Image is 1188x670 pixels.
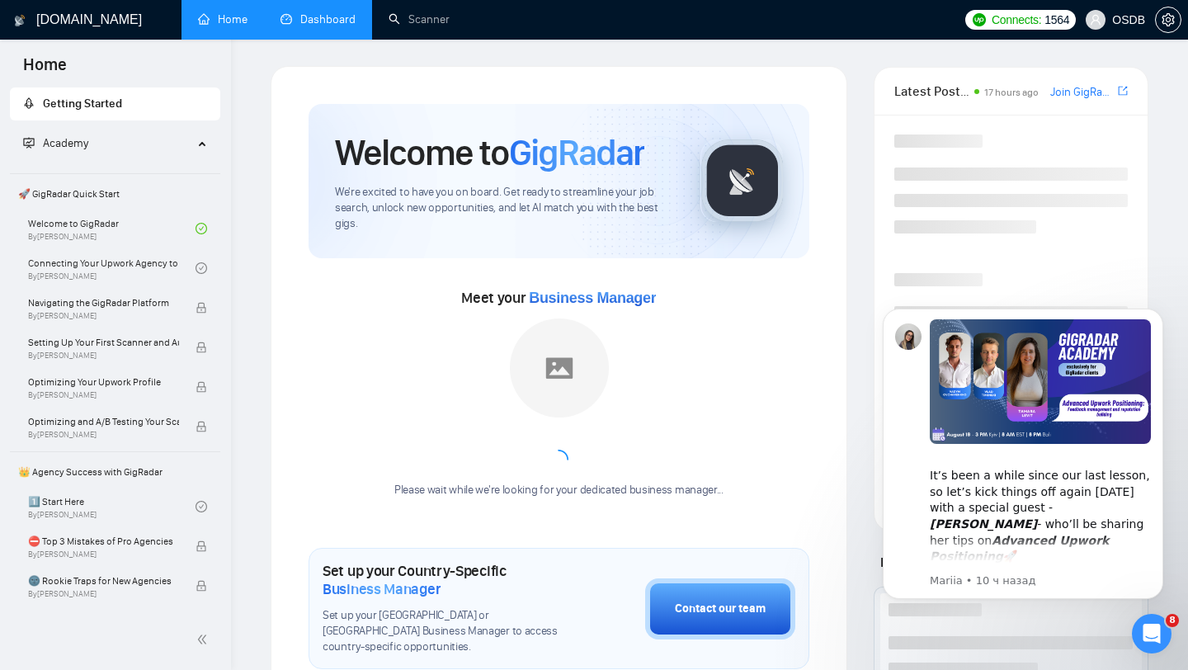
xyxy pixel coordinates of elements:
[28,351,179,361] span: By [PERSON_NAME]
[1156,13,1181,26] span: setting
[28,390,179,400] span: By [PERSON_NAME]
[323,580,441,598] span: Business Manager
[14,7,26,34] img: logo
[323,562,563,598] h1: Set up your Country-Specific
[28,295,179,311] span: Navigating the GigRadar Platform
[28,250,196,286] a: Connecting Your Upwork Agency to GigRadarBy[PERSON_NAME]
[529,290,656,306] span: Business Manager
[894,81,969,101] span: Latest Posts from the GigRadar Community
[384,483,733,498] div: Please wait while we're looking for your dedicated business manager...
[43,97,122,111] span: Getting Started
[323,608,563,655] span: Set up your [GEOGRAPHIC_DATA] or [GEOGRAPHIC_DATA] Business Manager to access country-specific op...
[1090,14,1101,26] span: user
[196,580,207,592] span: lock
[28,311,179,321] span: By [PERSON_NAME]
[645,578,795,639] button: Contact our team
[1044,11,1069,29] span: 1564
[28,550,179,559] span: By [PERSON_NAME]
[675,600,766,618] div: Contact our team
[28,413,179,430] span: Optimizing and A/B Testing Your Scanner for Better Results
[28,533,179,550] span: ⛔ Top 3 Mistakes of Pro Agencies
[43,136,88,150] span: Academy
[10,87,220,120] li: Getting Started
[196,302,207,314] span: lock
[28,488,196,525] a: 1️⃣ Start HereBy[PERSON_NAME]
[984,87,1039,98] span: 17 hours ago
[549,450,568,469] span: loading
[10,53,80,87] span: Home
[196,631,213,648] span: double-left
[196,381,207,393] span: lock
[389,12,450,26] a: searchScanner
[196,223,207,234] span: check-circle
[198,12,247,26] a: homeHome
[28,589,179,599] span: By [PERSON_NAME]
[1118,83,1128,99] a: export
[1155,7,1181,33] button: setting
[461,289,656,307] span: Meet your
[23,97,35,109] span: rocket
[196,540,207,552] span: lock
[23,136,88,150] span: Academy
[23,137,35,149] span: fund-projection-screen
[992,11,1041,29] span: Connects:
[196,501,207,512] span: check-circle
[701,139,784,222] img: gigradar-logo.png
[335,130,644,175] h1: Welcome to
[196,342,207,353] span: lock
[12,455,219,488] span: 👑 Agency Success with GigRadar
[510,318,609,418] img: placeholder.png
[509,130,644,175] span: GigRadar
[858,284,1188,625] iframe: Intercom notifications сообщение
[28,573,179,589] span: 🌚 Rookie Traps for New Agencies
[973,13,986,26] img: upwork-logo.png
[28,334,179,351] span: Setting Up Your First Scanner and Auto-Bidder
[28,210,196,247] a: Welcome to GigRadarBy[PERSON_NAME]
[28,430,179,440] span: By [PERSON_NAME]
[1118,84,1128,97] span: export
[1166,614,1179,627] span: 8
[196,421,207,432] span: lock
[280,12,356,26] a: dashboardDashboard
[12,177,219,210] span: 🚀 GigRadar Quick Start
[196,262,207,274] span: check-circle
[28,374,179,390] span: Optimizing Your Upwork Profile
[1050,83,1115,101] a: Join GigRadar Slack Community
[335,185,674,232] span: We're excited to have you on board. Get ready to streamline your job search, unlock new opportuni...
[1132,614,1171,653] iframe: Intercom live chat
[1155,13,1181,26] a: setting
